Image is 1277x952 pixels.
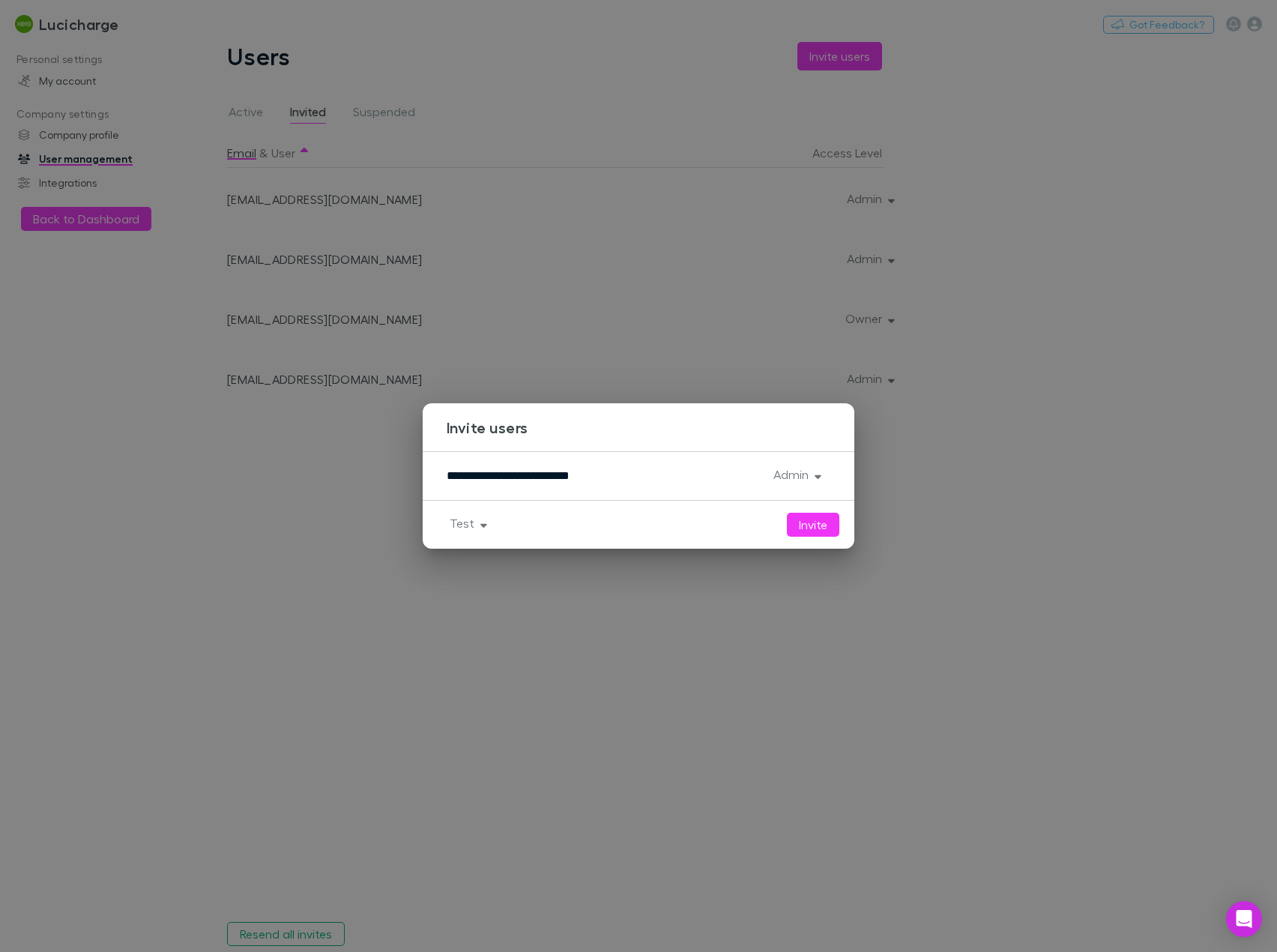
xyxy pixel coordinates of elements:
[447,464,761,488] div: Enter email (separate emails using a comma)
[438,513,496,534] button: Test
[761,464,830,485] button: Admin
[1226,901,1262,937] div: Open Intercom Messenger
[447,418,854,436] h3: Invite users
[787,513,839,537] button: Invite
